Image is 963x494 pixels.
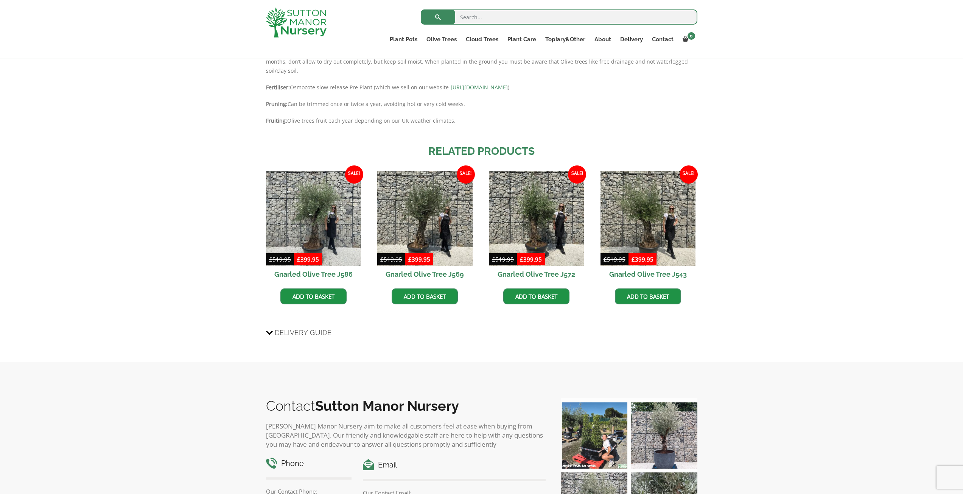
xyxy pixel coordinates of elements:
span: 0 [688,32,695,40]
b: Sutton Manor Nursery [315,398,459,414]
span: £ [520,256,523,263]
a: Sale! Gnarled Olive Tree J586 [266,171,361,283]
a: Plant Pots [385,34,422,45]
span: Delivery Guide [275,326,332,340]
h2: Related products [266,143,697,159]
a: Sale! Gnarled Olive Tree J543 [601,171,695,283]
a: [URL][DOMAIN_NAME] [451,84,508,91]
img: Gnarled Olive Tree J543 [601,171,695,266]
h2: Gnarled Olive Tree J572 [489,266,584,283]
img: A beautiful multi-stem Spanish Olive tree potted in our luxurious fibre clay pots 😍😍 [631,402,697,469]
span: Sale! [457,165,475,184]
img: logo [266,8,327,37]
a: Add to basket: “Gnarled Olive Tree J572” [503,288,569,304]
p: Olive trees fruit each year depending on our UK weather climates. [266,116,697,125]
bdi: 399.95 [520,256,542,263]
h2: Gnarled Olive Tree J569 [377,266,472,283]
h4: Phone [266,458,352,469]
h2: Gnarled Olive Tree J586 [266,266,361,283]
span: Sale! [568,165,586,184]
a: Add to basket: “Gnarled Olive Tree J543” [615,288,681,304]
img: Gnarled Olive Tree J569 [377,171,472,266]
bdi: 399.95 [297,256,319,263]
a: Delivery [616,34,647,45]
a: Sale! Gnarled Olive Tree J572 [489,171,584,283]
img: Gnarled Olive Tree J572 [489,171,584,266]
p: Keep moist but allow for free drainage. Water regular in pots in the warmer months, minimum once ... [266,48,697,75]
a: Cloud Trees [461,34,503,45]
input: Search... [421,9,697,25]
span: £ [632,256,635,263]
bdi: 519.95 [380,256,402,263]
bdi: 399.95 [408,256,430,263]
span: £ [380,256,384,263]
p: [PERSON_NAME] Manor Nursery aim to make all customers feel at ease when buying from [GEOGRAPHIC_D... [266,422,546,449]
bdi: 519.95 [269,256,291,263]
a: Plant Care [503,34,541,45]
a: Add to basket: “Gnarled Olive Tree J586” [280,288,347,304]
bdi: 399.95 [632,256,653,263]
span: £ [297,256,300,263]
bdi: 519.95 [492,256,514,263]
a: About [590,34,616,45]
h2: Gnarled Olive Tree J543 [601,266,695,283]
span: £ [604,256,607,263]
span: £ [492,256,495,263]
strong: Fruiting: [266,117,287,124]
a: Topiary&Other [541,34,590,45]
img: Our elegant & picturesque Angustifolia Cones are an exquisite addition to your Bay Tree collectio... [561,402,627,469]
a: Add to basket: “Gnarled Olive Tree J569” [392,288,458,304]
a: 0 [678,34,697,45]
span: £ [408,256,412,263]
a: Sale! Gnarled Olive Tree J569 [377,171,472,283]
strong: Pruning: [266,100,288,108]
strong: Fertiliser: [266,84,290,91]
p: Osmocote slow release Pre Plant (which we sell on our website- ) [266,83,697,92]
p: Can be trimmed once or twice a year, avoiding hot or very cold weeks. [266,100,697,109]
img: Gnarled Olive Tree J586 [266,171,361,266]
a: Olive Trees [422,34,461,45]
span: Sale! [680,165,698,184]
h2: Contact [266,398,546,414]
span: £ [269,256,272,263]
h4: Email [363,459,546,471]
span: Sale! [345,165,363,184]
a: Contact [647,34,678,45]
bdi: 519.95 [604,256,625,263]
